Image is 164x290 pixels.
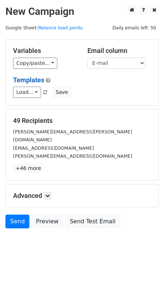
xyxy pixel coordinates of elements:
a: Templates [13,76,44,84]
a: +46 more [13,164,44,173]
small: [EMAIL_ADDRESS][DOMAIN_NAME] [13,145,94,151]
h5: Variables [13,47,77,55]
a: Preview [31,215,63,228]
a: Copy/paste... [13,58,57,69]
h5: Email column [87,47,151,55]
small: Google Sheet: [5,25,83,30]
small: [PERSON_NAME][EMAIL_ADDRESS][PERSON_NAME][DOMAIN_NAME] [13,129,132,143]
span: Daily emails left: 50 [110,24,159,32]
small: [PERSON_NAME][EMAIL_ADDRESS][DOMAIN_NAME] [13,153,132,159]
h5: Advanced [13,192,151,200]
a: Load... [13,87,41,98]
h5: 49 Recipients [13,117,151,125]
button: Save [52,87,71,98]
iframe: Chat Widget [128,255,164,290]
a: Send Test Email [65,215,120,228]
a: Daily emails left: 50 [110,25,159,30]
h2: New Campaign [5,5,159,18]
div: Widget de chat [128,255,164,290]
a: Send [5,215,29,228]
a: Relance lead perdu [38,25,83,30]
